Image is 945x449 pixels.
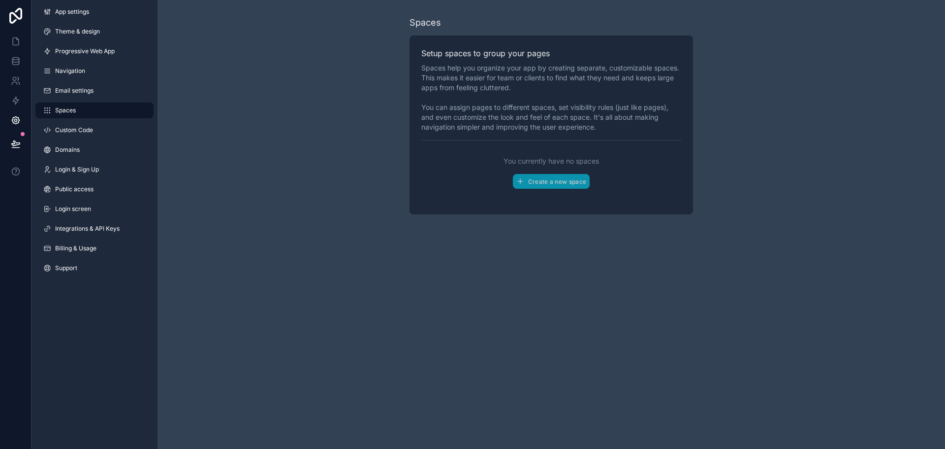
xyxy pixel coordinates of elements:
a: Spaces [35,103,154,118]
a: Billing & Usage [35,241,154,256]
a: Custom Code [35,122,154,138]
div: Spaces [409,16,441,30]
span: Integrations & API Keys [55,225,120,233]
span: Theme & design [55,28,100,35]
a: Email settings [35,83,154,99]
span: Email settings [55,87,94,95]
a: Public access [35,181,154,197]
a: Navigation [35,63,154,79]
span: Spaces [55,106,76,114]
span: Progressive Web App [55,47,115,55]
span: Custom Code [55,126,93,134]
span: Domains [55,146,80,154]
a: Login screen [35,201,154,217]
button: Create a new space [513,174,590,189]
span: Public access [55,185,94,193]
span: Login screen [55,205,91,213]
p: Spaces help you organize your app by creating separate, customizable spaces. This makes it easier... [421,63,681,132]
span: Navigation [55,67,85,75]
a: Theme & design [35,24,154,39]
a: Progressive Web App [35,43,154,59]
h2: Setup spaces to group your pages [421,47,681,59]
p: You currently have no spaces [504,156,599,166]
a: App settings [35,4,154,20]
span: Create a new space [528,178,586,185]
span: Billing & Usage [55,244,96,252]
a: Login & Sign Up [35,162,154,177]
span: Support [55,264,77,272]
a: Domains [35,142,154,158]
a: Integrations & API Keys [35,221,154,237]
a: Support [35,260,154,276]
span: Login & Sign Up [55,166,99,173]
span: App settings [55,8,89,16]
